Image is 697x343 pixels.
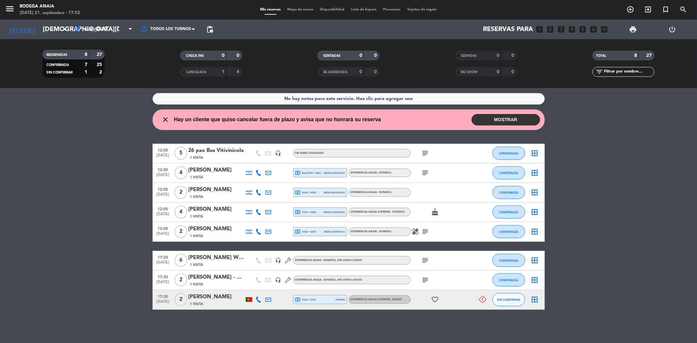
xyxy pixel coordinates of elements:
span: RE AGENDADA [323,71,347,74]
div: LOG OUT [653,20,692,39]
strong: 4 [237,70,241,74]
button: CONFIRMADA [492,147,525,160]
strong: 25 [97,62,103,67]
span: Mis reservas [257,8,284,11]
span: SERVIDAS [461,54,477,57]
i: healing [412,228,420,236]
i: favorite_border [431,296,439,303]
button: MOSTRAR [472,114,540,125]
span: CONFIRMADA [499,210,518,214]
span: Lista de Espera [348,8,380,11]
span: CONFIRMADA [499,152,518,155]
i: looks_one [536,25,544,34]
span: 17:30 [155,253,171,261]
i: search [679,6,687,13]
input: Filtrar por nombre... [604,68,654,75]
span: [DATE] [155,260,171,268]
button: CONFIRMADA [492,166,525,179]
span: , ARS 60500 | 60USD [336,279,362,281]
span: CONFIRMADA [499,191,518,194]
button: CONFIRMADA [492,225,525,238]
span: CONFIRMADA [499,259,518,262]
div: No hay notas para este servicio. Haz clic para agregar una [284,95,413,103]
span: TOTAL [596,54,606,57]
i: exit_to_app [644,6,652,13]
span: 2 [174,186,187,199]
div: [PERSON_NAME] [189,186,244,194]
i: looks_3 [557,25,566,34]
i: subject [422,256,429,264]
strong: 0 [497,70,499,74]
strong: 2 [99,70,103,74]
span: mercadopago [324,190,345,195]
span: 1 Visita [190,234,203,239]
span: [DATE] [155,153,171,161]
span: CANCELADA [186,71,206,74]
i: menu [5,4,15,14]
span: Almuerzo [84,27,107,32]
i: subject [422,276,429,284]
button: SIN CONFIRMAR [492,293,525,306]
div: [PERSON_NAME] - MI VIAJE A MZA [189,273,244,282]
i: add_circle_outline [626,6,634,13]
span: 2 [174,273,187,286]
span: [DATE] [155,300,171,307]
span: 17:30 [155,273,171,280]
div: [PERSON_NAME] [189,205,244,214]
span: 17:30 [155,292,171,300]
div: [PERSON_NAME] [189,293,244,301]
i: looks_two [546,25,555,34]
strong: 0 [359,70,362,74]
i: border_all [531,276,539,284]
span: pending_actions [206,25,214,33]
span: , ARS 60500 | 60USD [336,259,362,262]
button: CONFIRMADA [492,186,525,199]
span: 12:00 [155,185,171,193]
button: CONFIRMADA [492,205,525,219]
strong: 8 [85,52,87,57]
span: 4 [174,205,187,219]
span: visa * 2074 [295,297,316,302]
span: 12:00 [155,166,171,173]
i: local_atm [295,170,301,176]
span: visa * 9480 [295,209,316,215]
strong: 0 [374,70,378,74]
span: mercadopago [324,230,345,234]
span: [DATE] [155,192,171,200]
span: 1 Visita [190,194,203,200]
span: CHECK INS [186,54,204,57]
span: Tarjetas de regalo [404,8,440,11]
strong: 1 [222,70,224,74]
span: [DATE] [155,173,171,180]
i: subject [422,228,429,236]
strong: 0 [359,53,362,58]
span: CONFIRMADA [499,171,518,175]
strong: 0 [497,53,499,58]
i: looks_4 [568,25,576,34]
span: EXPERIENCIA ANAIA SUPREME - INGLES [351,298,402,301]
strong: 0 [512,70,516,74]
i: border_all [531,228,539,236]
span: print [629,25,637,33]
strong: 0 [237,53,241,58]
span: 6 [174,254,187,267]
strong: 7 [85,62,87,67]
i: subject [422,169,429,177]
i: headset_mic [275,257,281,263]
strong: 8 [634,53,637,58]
span: CONFIRMADA [499,230,518,234]
i: filter_list [596,68,604,76]
i: local_atm [295,189,301,195]
i: border_all [531,208,539,216]
span: EXPERIENCIA ANAIA - ESPAÑOL [351,171,392,174]
i: power_settings_new [669,25,676,33]
span: 12:00 [155,205,171,212]
span: master * 8657 [295,170,322,176]
div: Bodega Anaia [20,3,80,10]
i: local_atm [295,229,301,235]
span: CONFIRMADA [499,278,518,282]
button: menu [5,4,15,16]
span: 1 Visita [190,262,203,268]
div: [DATE] 21. septiembre - 17:52 [20,10,80,16]
i: arrow_drop_down [61,25,69,33]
